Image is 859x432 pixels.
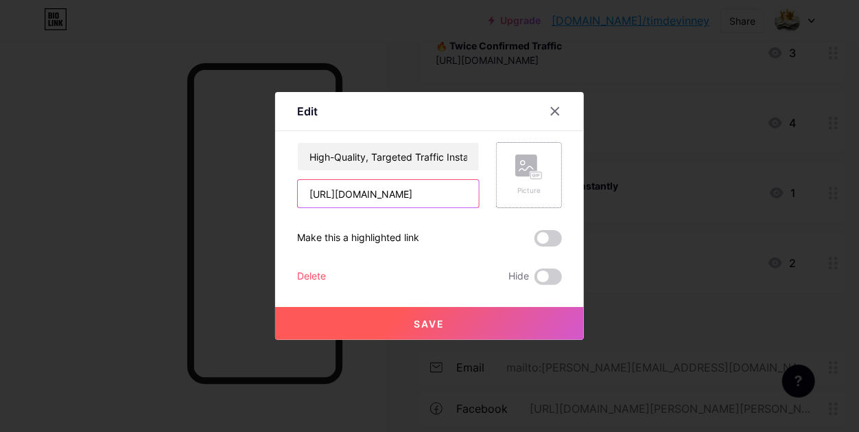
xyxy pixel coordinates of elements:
[297,230,419,247] div: Make this a highlighted link
[414,318,445,330] span: Save
[275,307,584,340] button: Save
[297,103,318,120] div: Edit
[515,185,543,196] div: Picture
[297,269,326,285] div: Delete
[298,180,479,207] input: URL
[298,143,479,170] input: Title
[508,269,529,285] span: Hide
